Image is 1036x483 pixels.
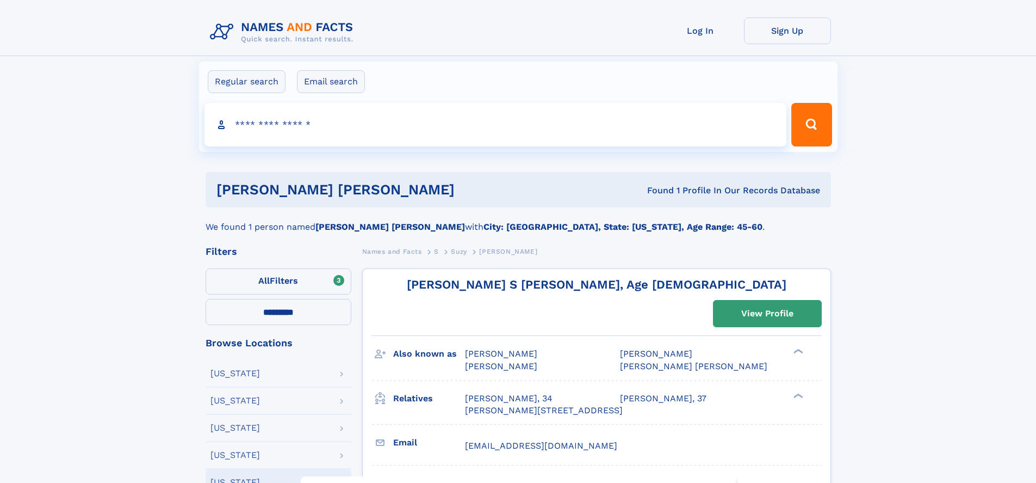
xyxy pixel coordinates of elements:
h1: [PERSON_NAME] [PERSON_NAME] [216,183,551,197]
b: City: [GEOGRAPHIC_DATA], State: [US_STATE], Age Range: 45-60 [483,222,762,232]
a: Names and Facts [362,244,422,258]
input: search input [204,103,787,146]
button: Search Button [791,103,832,146]
div: [US_STATE] [210,369,260,378]
label: Regular search [208,70,286,93]
a: [PERSON_NAME], 37 [620,393,706,405]
a: S [434,244,439,258]
div: [US_STATE] [210,396,260,405]
h3: Email [393,433,465,452]
span: S [434,248,439,255]
div: [US_STATE] [210,424,260,432]
span: [EMAIL_ADDRESS][DOMAIN_NAME] [465,441,617,451]
a: Sign Up [744,17,831,44]
label: Email search [297,70,365,93]
a: Suzy [451,244,467,258]
a: [PERSON_NAME], 34 [465,393,553,405]
img: Logo Names and Facts [206,17,362,47]
div: Found 1 Profile In Our Records Database [551,185,820,197]
div: Browse Locations [206,338,351,348]
span: [PERSON_NAME] [620,349,692,359]
div: [US_STATE] [210,451,260,460]
a: Log In [657,17,744,44]
div: ❯ [791,348,804,355]
b: [PERSON_NAME] [PERSON_NAME] [315,222,465,232]
div: We found 1 person named with . [206,207,831,234]
h3: Relatives [393,389,465,408]
span: Suzy [451,248,467,255]
div: Filters [206,247,351,256]
a: View Profile [714,301,821,327]
span: [PERSON_NAME] [465,349,537,359]
div: View Profile [741,301,793,326]
span: All [258,276,270,286]
span: [PERSON_NAME] [479,248,537,255]
span: [PERSON_NAME] [PERSON_NAME] [620,361,767,371]
div: ❯ [791,392,804,399]
span: [PERSON_NAME] [465,361,537,371]
a: [PERSON_NAME][STREET_ADDRESS] [465,405,623,417]
a: [PERSON_NAME] S [PERSON_NAME], Age [DEMOGRAPHIC_DATA] [407,278,786,291]
label: Filters [206,268,351,295]
h3: Also known as [393,345,465,363]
